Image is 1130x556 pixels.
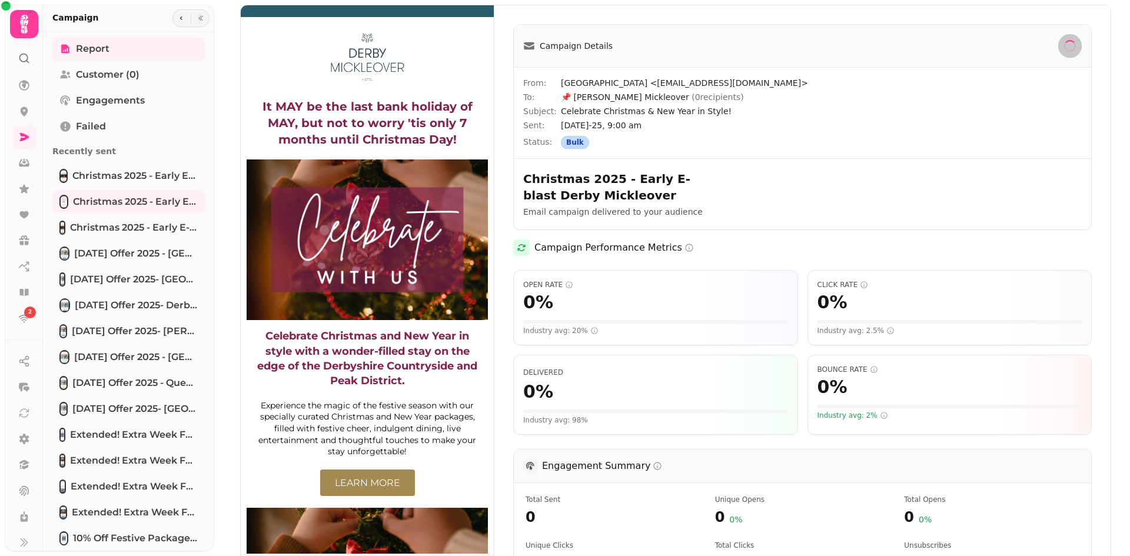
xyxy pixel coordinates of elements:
span: Extended! Extra Week for 10% Off Festive Stays - [GEOGRAPHIC_DATA] [GEOGRAPHIC_DATA] [70,454,198,468]
span: Report [76,42,109,56]
span: [DATE] Offer 2025- [PERSON_NAME][GEOGRAPHIC_DATA] [72,324,198,338]
span: Industry avg: 2% [817,411,888,420]
span: Industry avg: 2.5% [817,326,895,335]
span: [DATE] Offer 2025- [GEOGRAPHIC_DATA] [GEOGRAPHIC_DATA] [GEOGRAPHIC_DATA] [70,272,198,287]
span: Number of recipients who chose to unsubscribe after receiving this campaign. LOWER is better - th... [904,541,1079,550]
span: Open Rate [523,280,788,289]
a: Easter Offer 2025- London Chigwell Prince Regent Hotel[DATE] Offer 2025- [GEOGRAPHIC_DATA] [GEOGR... [52,268,205,291]
span: [DATE] Offer 2025 - Queen at [GEOGRAPHIC_DATA] [72,376,198,390]
span: Bounce Rate [817,365,1082,374]
div: Bulk [561,136,589,149]
span: 0 % [817,377,847,398]
h2: Christmas 2025 - Early E-blast Derby Mickleover [523,171,749,204]
img: Easter Offer 2025- London Chigwell Prince Regent Hotel [61,274,64,285]
span: Click Rate [817,280,1082,289]
img: 10% Off Festive Packages - Bournemouth Carlton [61,532,67,544]
a: Extended! Extra Week for 10% Off Festive Stays - The QueenExtended! Extra Week for 10% Off Festiv... [52,501,205,524]
span: Celebrate Christmas & New Year in Style! [561,105,1082,117]
span: 0 [904,508,914,527]
a: Extended! Extra Week for 10% Off Festive Stays - Gloucester RobsinwoodExtended! Extra Week for 10... [52,449,205,472]
span: 0 [526,508,701,527]
div: Visual representation of your open rate (0%) compared to a scale of 50%. The fuller the bar, the ... [523,320,788,324]
img: Easter Offer 2025- Derby Mickleover [61,299,69,311]
img: Extended! Extra Week for 10% Off Festive Stays - The Queen [61,507,66,518]
p: Recently sent [52,141,205,162]
a: Engagements [52,89,205,112]
img: Easter Offer 2025 - London Croydon Aerodrome Hotel [61,248,68,259]
span: [DATE] Offer 2025 - [GEOGRAPHIC_DATA] [74,247,198,261]
img: Extended! Extra Week for 10% Off Festive Stays - Gloucester Robsinwood [campaign] [61,429,64,441]
span: Status: [523,136,561,149]
span: To: [523,91,561,103]
span: [DATE] Offer 2025- Derby Mickleover [75,298,198,312]
span: Campaign Details [540,40,613,52]
div: Visual representation of your click rate (0%) compared to a scale of 20%. The fuller the bar, the... [817,320,1082,324]
a: Easter Offer 2025 - London Croydon Aerodrome Hotel[DATE] Offer 2025 - [GEOGRAPHIC_DATA] [52,242,205,265]
a: 2 [12,307,36,330]
img: Christmas 2025 - Early E-blast The Queen at Chester Hotel [61,222,64,234]
span: Total number of times emails were opened (includes multiple opens by the same recipient) [904,495,1079,504]
a: Christmas 2025 - Early E-blast Derby MickleoverChristmas 2025 - Early E-blast Derby Mickleover [52,190,205,214]
span: 10% Off Festive Packages - Bournemouth Carlton [73,531,198,545]
img: Easter Offer 2025 - Queen at Chester [61,377,67,389]
span: [GEOGRAPHIC_DATA] <[EMAIL_ADDRESS][DOMAIN_NAME]> [561,77,1082,89]
span: 0 % [817,292,847,313]
a: Christmas 2025 - Early E-blast The Queen at Chester HotelChristmas 2025 - Early E-blast The Queen... [52,216,205,239]
a: Report [52,37,205,61]
span: From: [523,77,561,89]
span: Christmas 2025 - Early E-blast The Queen at [PERSON_NAME][GEOGRAPHIC_DATA] [70,221,198,235]
span: Subject: [523,105,561,117]
span: [DATE] Offer 2025 - [GEOGRAPHIC_DATA] [74,350,198,364]
a: Easter Offer 2025- Gloucester Robinswood[DATE] Offer 2025- [GEOGRAPHIC_DATA] Robinswood [52,397,205,421]
a: Failed [52,115,205,138]
span: 2 [28,308,32,317]
span: Christmas 2025 - Early E-blast Bournemouth Carlton [72,169,198,183]
span: Failed [76,119,106,134]
div: Visual representation of your delivery rate (0%). The fuller the bar, the better. [523,409,788,413]
span: [DATE]-25, 9:00 am [561,119,1082,131]
a: Easter Offer 2025 - Bournemouth Carlton Hotel[DATE] Offer 2025 - [GEOGRAPHIC_DATA] [52,345,205,369]
img: Christmas 2025 - Early E-blast Derby Mickleover [61,196,67,208]
span: [DATE] Offer 2025- [GEOGRAPHIC_DATA] Robinswood [72,402,198,416]
img: Christmas 2025 - Early E-blast Bournemouth Carlton [61,170,67,182]
img: Campaign preview [241,5,494,554]
span: Number of unique recipients who opened the email at least once [715,495,890,504]
h3: Engagement Summary [542,459,662,473]
span: Total number of emails attempted to be sent in this campaign [526,495,701,504]
h2: Campaign Performance Metrics [534,241,694,255]
div: Visual representation of your bounce rate (0%). For bounce rate, LOWER is better. The bar is gree... [817,405,1082,408]
span: Percentage of emails that were successfully delivered to recipients' inboxes. Higher is better. [523,368,563,377]
span: Industry avg: 20% [523,326,599,335]
span: 0 % [729,514,742,527]
img: Extended! Extra Week for 10% Off Festive Stays - Bournemouth [61,481,65,492]
span: Extended! Extra Week for 10% Off Festive Stays - [GEOGRAPHIC_DATA] Robsinwood [campaign] [70,428,198,442]
span: Number of unique recipients who clicked a link in the email at least once [526,541,701,550]
a: Extended! Extra Week for 10% Off Festive Stays - BournemouthExtended! Extra Week for 10% Off Fest... [52,475,205,498]
span: ( 0 recipients) [692,92,744,102]
a: 10% Off Festive Packages - Bournemouth Carlton10% Off Festive Packages - Bournemouth Carlton [52,527,205,550]
a: Easter Offer 2025 - Queen at Chester[DATE] Offer 2025 - Queen at [GEOGRAPHIC_DATA] [52,371,205,395]
span: Sent: [523,119,561,131]
p: Email campaign delivered to your audience [523,206,825,218]
span: 0 % [523,292,553,313]
span: 📌 [PERSON_NAME] Mickleover [561,92,744,102]
img: Extended! Extra Week for 10% Off Festive Stays - Gloucester Robsinwood [61,455,64,467]
a: Customer (0) [52,63,205,86]
a: Extended! Extra Week for 10% Off Festive Stays - Gloucester Robsinwood [campaign]Extended! Extra ... [52,423,205,447]
h2: Campaign [52,12,99,24]
a: Christmas 2025 - Early E-blast Bournemouth CarltonChristmas 2025 - Early E-blast Bournemouth Carlton [52,164,205,188]
span: Total number of link clicks (includes multiple clicks by the same recipient) [715,541,890,550]
a: Easter Offer 2025- Derby Mickleover[DATE] Offer 2025- Derby Mickleover [52,294,205,317]
img: Easter Offer 2025- BW Carlisle Station [61,325,66,337]
span: 0 [715,508,725,527]
span: Extended! Extra Week for 10% Off Festive Stays - [GEOGRAPHIC_DATA] [71,480,198,494]
span: Customer (0) [76,68,139,82]
span: 0 % [523,381,553,402]
a: Easter Offer 2025- BW Carlisle Station[DATE] Offer 2025- [PERSON_NAME][GEOGRAPHIC_DATA] [52,319,205,343]
span: Your delivery rate is below the industry average of 98%. Consider cleaning your email list. [523,415,588,425]
span: Extended! Extra Week for 10% Off Festive Stays - The Queen [72,505,198,520]
span: Christmas 2025 - Early E-blast Derby Mickleover [73,195,198,209]
img: Easter Offer 2025- Gloucester Robinswood [61,403,67,415]
span: Engagements [76,94,145,108]
span: 0 % [919,514,932,527]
